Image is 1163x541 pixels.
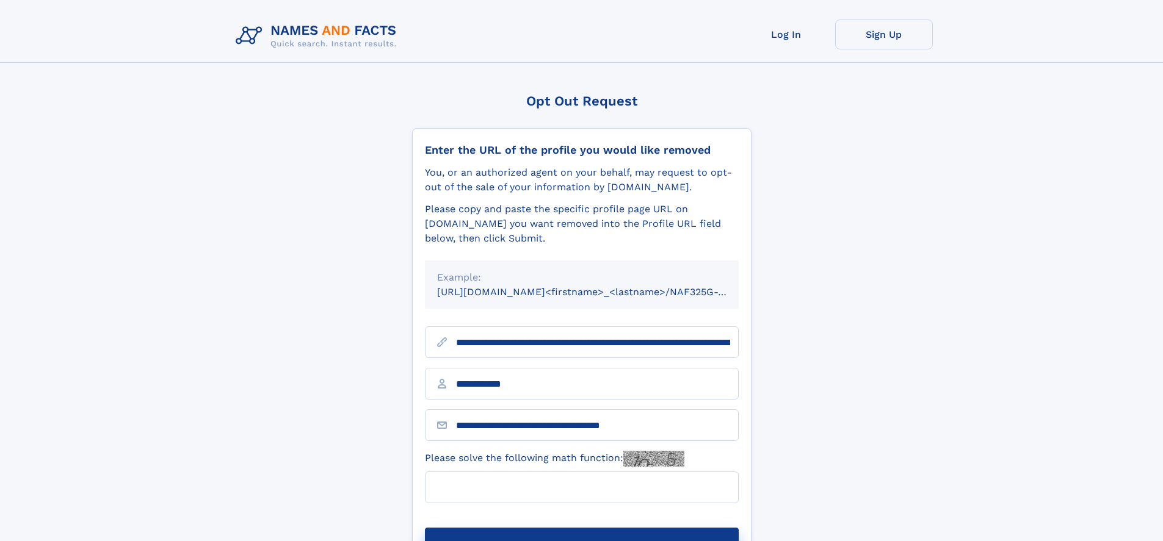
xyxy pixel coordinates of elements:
[231,20,407,52] img: Logo Names and Facts
[737,20,835,49] a: Log In
[412,93,752,109] div: Opt Out Request
[425,202,739,246] div: Please copy and paste the specific profile page URL on [DOMAIN_NAME] you want removed into the Pr...
[437,270,726,285] div: Example:
[425,143,739,157] div: Enter the URL of the profile you would like removed
[425,165,739,195] div: You, or an authorized agent on your behalf, may request to opt-out of the sale of your informatio...
[437,286,762,298] small: [URL][DOMAIN_NAME]<firstname>_<lastname>/NAF325G-xxxxxxxx
[425,451,684,467] label: Please solve the following math function:
[835,20,933,49] a: Sign Up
